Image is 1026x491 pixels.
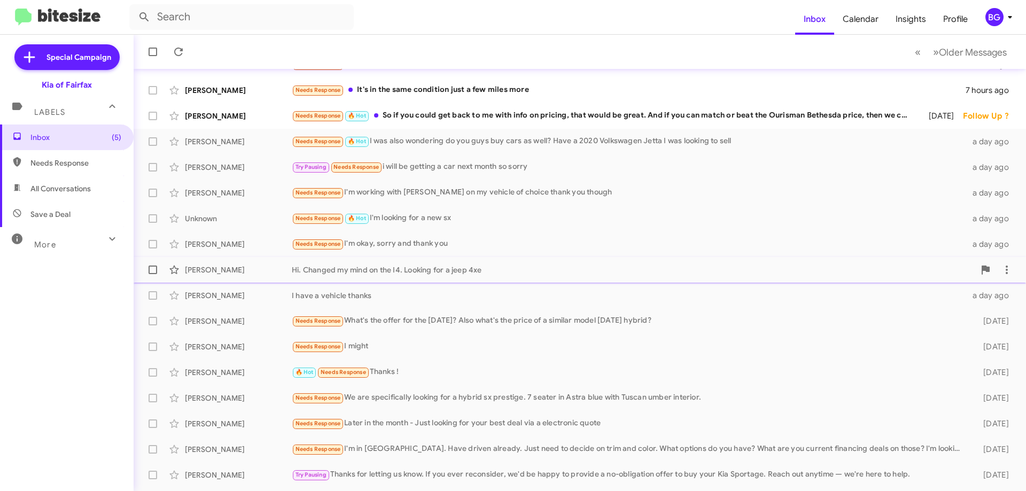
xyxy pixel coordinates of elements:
[292,443,966,455] div: I'm in [GEOGRAPHIC_DATA]. Have driven already. Just need to decide on trim and color. What option...
[185,393,292,403] div: [PERSON_NAME]
[292,469,966,481] div: Thanks for letting us know. If you ever reconsider, we'd be happy to provide a no-obligation offe...
[296,87,341,93] span: Needs Response
[966,85,1017,96] div: 7 hours ago
[966,418,1017,429] div: [DATE]
[185,264,292,275] div: [PERSON_NAME]
[834,4,887,35] a: Calendar
[296,112,341,119] span: Needs Response
[909,41,1013,63] nav: Page navigation example
[292,186,966,199] div: I'm working with [PERSON_NAME] on my vehicle of choice thank you though
[976,8,1014,26] button: BG
[185,444,292,455] div: [PERSON_NAME]
[348,138,366,145] span: 🔥 Hot
[129,4,354,30] input: Search
[966,470,1017,480] div: [DATE]
[14,44,120,70] a: Special Campaign
[30,158,121,168] span: Needs Response
[966,341,1017,352] div: [DATE]
[966,290,1017,301] div: a day ago
[292,238,966,250] div: I'm okay, sorry and thank you
[296,394,341,401] span: Needs Response
[185,239,292,250] div: [PERSON_NAME]
[963,111,1017,121] div: Follow Up ?
[915,111,963,121] div: [DATE]
[292,161,966,173] div: i will be getting a car next month so sorry
[185,367,292,378] div: [PERSON_NAME]
[966,162,1017,173] div: a day ago
[348,215,366,222] span: 🔥 Hot
[966,213,1017,224] div: a day ago
[185,162,292,173] div: [PERSON_NAME]
[333,163,379,170] span: Needs Response
[927,41,1013,63] button: Next
[185,470,292,480] div: [PERSON_NAME]
[34,240,56,250] span: More
[296,317,341,324] span: Needs Response
[185,290,292,301] div: [PERSON_NAME]
[185,316,292,326] div: [PERSON_NAME]
[296,420,341,427] span: Needs Response
[185,418,292,429] div: [PERSON_NAME]
[292,212,966,224] div: I'm looking for a new sx
[292,135,966,147] div: I was also wondering do you guys buy cars as well? Have a 2020 Volkswagen Jetta I was looking to ...
[292,366,966,378] div: Thanks !
[30,183,91,194] span: All Conversations
[112,132,121,143] span: (5)
[966,136,1017,147] div: a day ago
[185,213,292,224] div: Unknown
[296,189,341,196] span: Needs Response
[292,340,966,353] div: I might
[292,315,966,327] div: What's the offer for the [DATE]? Also what's the price of a similar model [DATE] hybrid?
[966,239,1017,250] div: a day ago
[348,112,366,119] span: 🔥 Hot
[185,111,292,121] div: [PERSON_NAME]
[292,264,975,275] div: Hi. Changed my mind on the I4. Looking for a jeep 4xe
[292,392,966,404] div: We are specifically looking for a hybrid sx prestige. 7 seater in Astra blue with Tuscan umber in...
[185,341,292,352] div: [PERSON_NAME]
[966,367,1017,378] div: [DATE]
[296,471,327,478] span: Try Pausing
[966,188,1017,198] div: a day ago
[30,209,71,220] span: Save a Deal
[42,80,92,90] div: Kia of Fairfax
[296,240,341,247] span: Needs Response
[292,417,966,430] div: Later in the month - Just looking for your best deal via a electronic quote
[296,369,314,376] span: 🔥 Hot
[966,393,1017,403] div: [DATE]
[908,41,927,63] button: Previous
[292,290,966,301] div: I have a vehicle thanks
[985,8,1004,26] div: BG
[939,46,1007,58] span: Older Messages
[292,84,966,96] div: It's in the same condition just a few miles more
[966,444,1017,455] div: [DATE]
[935,4,976,35] a: Profile
[966,316,1017,326] div: [DATE]
[30,132,121,143] span: Inbox
[296,215,341,222] span: Needs Response
[296,343,341,350] span: Needs Response
[933,45,939,59] span: »
[795,4,834,35] a: Inbox
[185,85,292,96] div: [PERSON_NAME]
[321,369,366,376] span: Needs Response
[296,163,327,170] span: Try Pausing
[185,136,292,147] div: [PERSON_NAME]
[46,52,111,63] span: Special Campaign
[292,110,915,122] div: So if you could get back to me with info on pricing, that would be great. And if you can match or...
[887,4,935,35] a: Insights
[915,45,921,59] span: «
[34,107,65,117] span: Labels
[185,188,292,198] div: [PERSON_NAME]
[296,138,341,145] span: Needs Response
[296,446,341,453] span: Needs Response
